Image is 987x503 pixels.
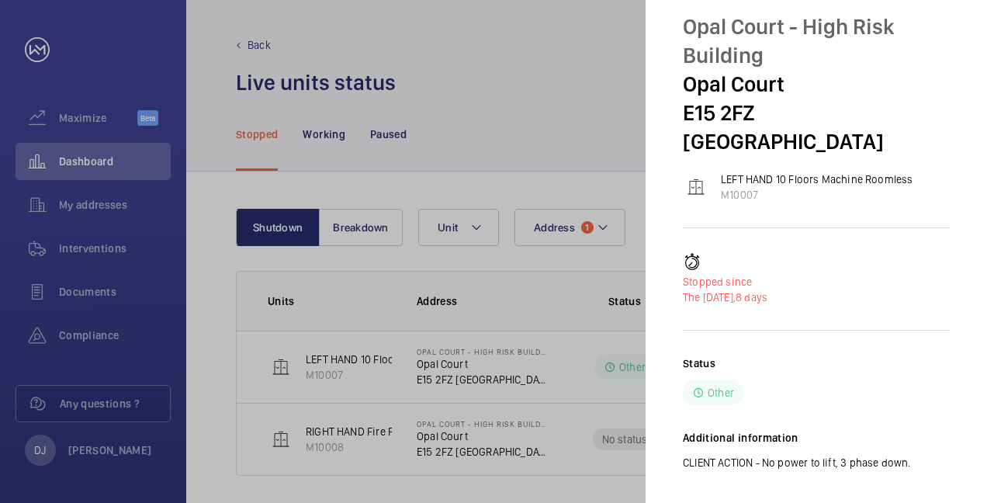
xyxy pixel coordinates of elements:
p: CLIENT ACTION - No power to lift, 3 phase down. [683,455,950,470]
p: Stopped since [683,274,950,290]
span: The [DATE], [683,291,736,304]
h2: Status [683,356,715,371]
p: M10007 [721,187,913,203]
p: LEFT HAND 10 Floors Machine Roomless [721,172,913,187]
p: Opal Court [683,70,950,99]
p: Other [708,385,734,401]
img: elevator.svg [687,178,705,196]
h2: Additional information [683,430,950,446]
p: E15 2FZ [GEOGRAPHIC_DATA] [683,99,950,156]
p: Opal Court - High Risk Building [683,12,950,70]
p: 8 days [683,290,950,305]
